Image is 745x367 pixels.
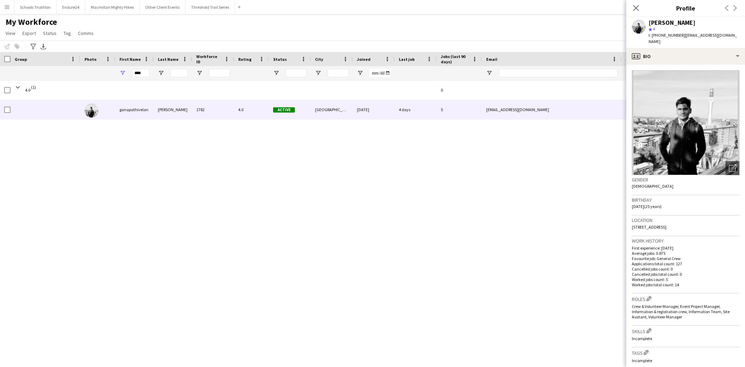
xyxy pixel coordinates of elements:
[85,103,98,117] img: ganapathivelan Chandramanohar
[6,17,57,27] span: My Workforce
[626,57,638,62] span: Phone
[649,33,737,44] span: | [EMAIL_ADDRESS][DOMAIN_NAME]
[357,57,371,62] span: Joined
[3,29,18,38] a: View
[626,48,745,65] div: Bio
[632,266,739,272] p: Cancelled jobs count: 0
[14,0,57,14] button: Schools Triathlon
[185,0,235,14] button: Threshold Trail Series
[632,177,739,183] h3: Gender
[632,304,730,319] span: Crew & Volunteer Manager, Event Project Manager, Information & registration crew, Information Tea...
[632,256,739,261] p: Favourite job: General Crew
[499,69,618,77] input: Email Filter Input
[29,42,37,51] app-action-btn: Advanced filters
[632,217,739,223] h3: Location
[395,100,437,119] div: 4 days
[196,54,221,64] span: Workforce ID
[632,327,739,334] h3: Skills
[441,54,469,64] span: Jobs (last 90 days)
[649,20,695,26] div: [PERSON_NAME]
[31,80,36,94] span: (1)
[632,277,739,282] p: Worked jobs count: 5
[39,42,48,51] app-action-btn: Export XLSX
[15,57,27,62] span: Group
[158,57,178,62] span: Last Name
[353,100,395,119] div: [DATE]
[626,3,745,13] h3: Profile
[115,100,154,119] div: ganapathivelan
[399,57,415,62] span: Last job
[486,70,492,76] button: Open Filter Menu
[311,100,353,119] div: [GEOGRAPHIC_DATA]
[632,272,739,277] p: Cancelled jobs total count: 0
[328,69,349,77] input: City Filter Input
[64,30,71,36] span: Tag
[22,30,36,36] span: Export
[632,261,739,266] p: Applications total count: 127
[632,70,739,175] img: Crew avatar or photo
[632,349,739,356] h3: Tags
[437,100,482,119] div: 5
[632,224,666,230] span: [STREET_ADDRESS]
[286,69,307,77] input: Status Filter Input
[626,70,632,76] button: Open Filter Menu
[61,29,74,38] a: Tag
[632,282,739,287] p: Worked jobs total count: 14
[653,26,655,31] span: 4
[43,30,57,36] span: Status
[75,29,96,38] a: Comms
[649,33,685,38] span: t. [PHONE_NUMBER]
[85,57,96,62] span: Photo
[25,80,30,100] span: 4.0
[170,69,188,77] input: Last Name Filter Input
[632,245,739,251] p: First experience: [DATE]
[132,69,149,77] input: First Name Filter Input
[85,0,140,14] button: Macmillan Mighty Hikes
[632,183,673,189] span: [DEMOGRAPHIC_DATA]
[725,161,739,175] div: Open photos pop-in
[192,100,234,119] div: 1782
[273,107,295,113] span: Active
[486,57,497,62] span: Email
[632,251,739,256] p: Average jobs: 0.875
[482,100,622,119] div: [EMAIL_ADDRESS][DOMAIN_NAME]
[6,30,15,36] span: View
[57,0,85,14] button: Endure24
[315,70,321,76] button: Open Filter Menu
[370,69,390,77] input: Joined Filter Input
[273,70,279,76] button: Open Filter Menu
[119,57,141,62] span: First Name
[273,57,287,62] span: Status
[158,70,164,76] button: Open Filter Menu
[357,70,363,76] button: Open Filter Menu
[40,29,59,38] a: Status
[78,30,94,36] span: Comms
[209,69,230,77] input: Workforce ID Filter Input
[632,197,739,203] h3: Birthday
[20,29,39,38] a: Export
[632,336,739,341] p: Incomplete
[622,100,711,119] div: [PHONE_NUMBER]
[315,57,323,62] span: City
[437,80,482,100] div: 0
[234,100,269,119] div: 4.0
[632,358,739,363] p: Incomplete
[632,295,739,302] h3: Roles
[632,238,739,244] h3: Work history
[154,100,192,119] div: [PERSON_NAME]
[238,57,251,62] span: Rating
[196,70,203,76] button: Open Filter Menu
[119,70,126,76] button: Open Filter Menu
[632,204,662,209] span: [DATE] (25 years)
[140,0,185,14] button: Other Client Events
